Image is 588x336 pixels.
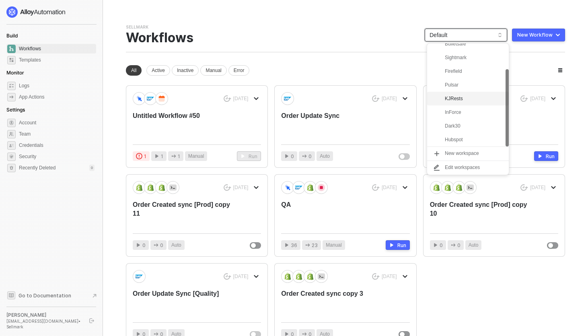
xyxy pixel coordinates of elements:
[169,184,177,191] img: icon
[427,37,509,51] div: Bulletsafe
[237,151,261,161] button: Run
[7,56,16,64] span: marketplace
[7,141,16,150] span: credentials
[19,55,95,65] span: Templates
[228,65,250,76] div: Error
[445,107,504,117] div: InForce
[7,45,16,53] span: dashboard
[7,82,16,90] span: icon-logs
[546,153,555,160] div: Run
[200,65,226,76] div: Manual
[254,96,259,101] span: icon-arrow-down
[312,241,318,249] span: 23
[372,95,380,102] span: icon-success-page
[7,93,16,101] span: icon-app-actions
[427,133,509,146] div: Hubspot
[451,243,456,247] span: icon-app-actions
[19,81,95,91] span: Logs
[136,184,143,191] img: icon
[158,95,165,102] img: icon
[444,184,451,191] img: icon
[306,184,314,191] img: icon
[427,64,509,78] div: Firefield
[318,273,325,280] img: icon
[445,94,504,103] div: KJRests
[445,135,504,144] div: Hubspot
[126,30,193,45] div: Workflows
[7,130,16,138] span: team
[284,273,291,280] img: icon
[427,105,509,119] div: InForce
[233,273,249,280] div: [DATE]
[445,150,479,157] div: New workspace
[158,184,165,191] img: icon
[308,153,312,160] span: 0
[403,185,407,190] span: icon-arrow-down
[19,152,95,161] span: Security
[6,291,97,300] a: Knowledge Base
[19,129,95,139] span: Team
[6,6,96,18] a: logo
[152,25,188,29] a: Team Settings→
[295,184,302,191] img: icon
[233,95,249,102] div: [DATE]
[440,241,443,249] span: 0
[430,29,502,41] span: Default
[19,165,56,171] span: Recently Deleted
[171,154,176,159] span: icon-app-actions
[7,291,15,299] span: documentation
[7,153,16,161] span: security
[397,242,406,249] div: Run
[382,184,397,191] div: [DATE]
[133,111,235,138] div: Untitled Workflow #50
[306,273,314,280] img: icon
[136,95,143,102] img: icon
[433,184,440,191] img: icon
[434,150,440,157] span: icon-expand
[427,119,509,133] div: Dark30
[512,29,565,41] button: New Workflow
[382,95,397,102] div: [DATE]
[445,53,504,62] div: Sightmark
[551,185,556,190] span: icon-arrow-down
[142,241,146,249] span: 0
[427,92,509,105] div: KJRests
[302,154,307,159] span: icon-app-actions
[403,96,407,101] span: icon-arrow-down
[284,184,291,191] img: icon
[520,95,528,102] span: icon-success-page
[133,200,235,227] div: Order Created sync [Prod] copy 11
[6,318,82,330] div: [EMAIL_ADDRESS][DOMAIN_NAME] • Sellmark
[281,111,384,138] div: Order Update Sync
[445,66,504,76] div: Firefield
[320,153,330,160] span: Auto
[172,65,199,76] div: Inactive
[6,33,18,39] span: Build
[19,94,44,101] div: App Actions
[7,164,16,172] span: settings
[386,240,410,250] button: Run
[6,70,24,76] span: Monitor
[19,44,95,54] span: Workflows
[233,184,249,191] div: [DATE]
[188,153,204,160] span: Manual
[154,243,158,247] span: icon-app-actions
[445,80,504,90] div: Pulsar
[160,241,163,249] span: 0
[520,184,528,191] span: icon-success-page
[403,274,407,279] span: icon-arrow-down
[178,153,180,160] span: 1
[469,241,479,249] span: Auto
[254,185,259,190] span: icon-arrow-down
[90,292,99,300] span: document-arrow
[530,184,545,191] div: [DATE]
[136,273,143,280] img: icon
[133,289,235,316] div: Order Update Sync [Quality]
[224,95,231,102] span: icon-success-page
[318,184,325,191] img: icon
[551,96,556,101] span: icon-arrow-down
[281,289,384,316] div: Order Created sync copy 3
[19,118,95,128] span: Account
[126,24,148,30] div: Sellmark
[126,65,142,76] div: All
